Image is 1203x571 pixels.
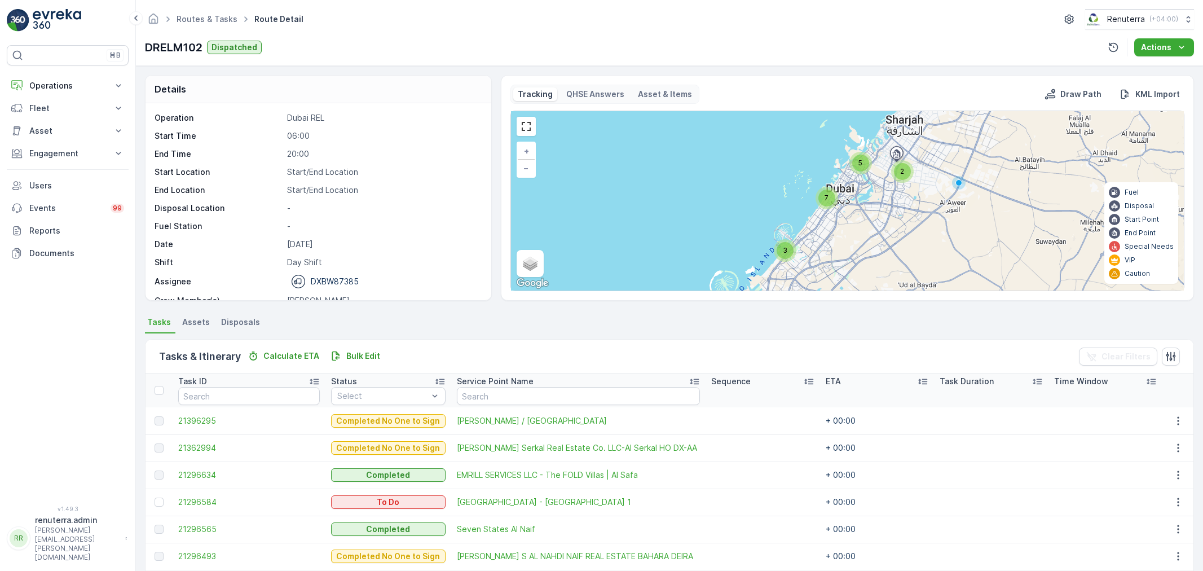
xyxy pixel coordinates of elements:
[1125,229,1156,238] p: End Point
[511,111,1184,291] div: 0
[1085,9,1194,29] button: Renuterra(+04:00)
[891,160,914,183] div: 2
[1085,13,1103,25] img: Screenshot_2024-07-26_at_13.33.01.png
[457,497,700,508] a: Buds Public School - Muhaisinah 1
[457,442,700,454] span: [PERSON_NAME] Serkal Real Estate Co. LLC-Al Serkal HO DX-AA
[178,387,320,405] input: Search
[518,251,543,276] a: Layers
[29,180,124,191] p: Users
[346,350,380,362] p: Bulk Edit
[858,159,862,167] span: 5
[336,551,440,562] p: Completed No One to Sign
[29,203,104,214] p: Events
[221,317,260,328] span: Disposals
[638,89,692,100] p: Asset & Items
[940,376,994,387] p: Task Duration
[178,415,320,427] span: 21396295
[155,276,191,287] p: Assignee
[155,257,283,268] p: Shift
[820,434,935,462] td: + 00:00
[514,276,551,291] img: Google
[287,257,479,268] p: Day Shift
[178,442,320,454] a: 21362994
[155,552,164,561] div: Toggle Row Selected
[7,142,129,165] button: Engagement
[849,152,872,174] div: 5
[178,524,320,535] span: 21296565
[159,349,241,364] p: Tasks & Itinerary
[178,376,207,387] p: Task ID
[523,163,529,173] span: −
[825,194,829,202] span: 7
[820,543,935,570] td: + 00:00
[1125,242,1174,251] p: Special Needs
[366,524,410,535] p: Completed
[243,349,324,363] button: Calculate ETA
[7,120,129,142] button: Asset
[155,443,164,453] div: Toggle Row Selected
[331,550,446,563] button: Completed No One to Sign
[518,118,535,135] a: View Fullscreen
[287,130,479,142] p: 06:00
[783,246,787,254] span: 3
[155,82,186,96] p: Details
[155,295,283,306] p: Crew Member(s)
[7,97,129,120] button: Fleet
[7,174,129,197] a: Users
[826,376,841,387] p: ETA
[147,317,171,328] span: Tasks
[820,407,935,434] td: + 00:00
[145,39,202,56] p: DRELM102
[457,415,700,427] span: [PERSON_NAME] / [GEOGRAPHIC_DATA]
[311,276,359,287] p: DXBW87385
[514,276,551,291] a: Open this area in Google Maps (opens a new window)
[155,471,164,480] div: Toggle Row Selected
[457,469,700,481] a: EMRILL SERVICES LLC - The FOLD Villas | Al Safa
[518,143,535,160] a: Zoom In
[457,376,534,387] p: Service Point Name
[178,497,320,508] span: 21296584
[1115,87,1184,101] button: KML Import
[457,524,700,535] a: Seven States Al Naif
[7,74,129,97] button: Operations
[155,112,283,124] p: Operation
[35,526,120,562] p: [PERSON_NAME][EMAIL_ADDRESS][PERSON_NAME][DOMAIN_NAME]
[178,469,320,481] a: 21296634
[263,350,319,362] p: Calculate ETA
[287,203,479,214] p: -
[178,551,320,562] a: 21296493
[7,242,129,265] a: Documents
[177,14,237,24] a: Routes & Tasks
[109,51,121,60] p: ⌘B
[336,442,440,454] p: Completed No One to Sign
[35,515,120,526] p: renuterra.admin
[155,185,283,196] p: End Location
[155,221,283,232] p: Fuel Station
[336,415,440,427] p: Completed No One to Sign
[7,219,129,242] a: Reports
[155,498,164,507] div: Toggle Row Selected
[287,221,479,232] p: -
[287,166,479,178] p: Start/End Location
[331,376,357,387] p: Status
[33,9,81,32] img: logo_light-DOdMpM7g.png
[566,89,624,100] p: QHSE Answers
[29,148,106,159] p: Engagement
[457,551,700,562] span: [PERSON_NAME] S AL NAHDI NAIF REAL ESTATE BAHARA DEIRA
[457,415,700,427] a: Khalil Ibrahim / Umm Suqeim Road Jumeirah
[331,495,446,509] button: To Do
[1125,269,1150,278] p: Caution
[1060,89,1101,100] p: Draw Path
[7,506,129,512] span: v 1.49.3
[1125,201,1154,210] p: Disposal
[774,239,796,262] div: 3
[29,225,124,236] p: Reports
[331,522,446,536] button: Completed
[518,89,553,100] p: Tracking
[326,349,385,363] button: Bulk Edit
[211,42,257,53] p: Dispatched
